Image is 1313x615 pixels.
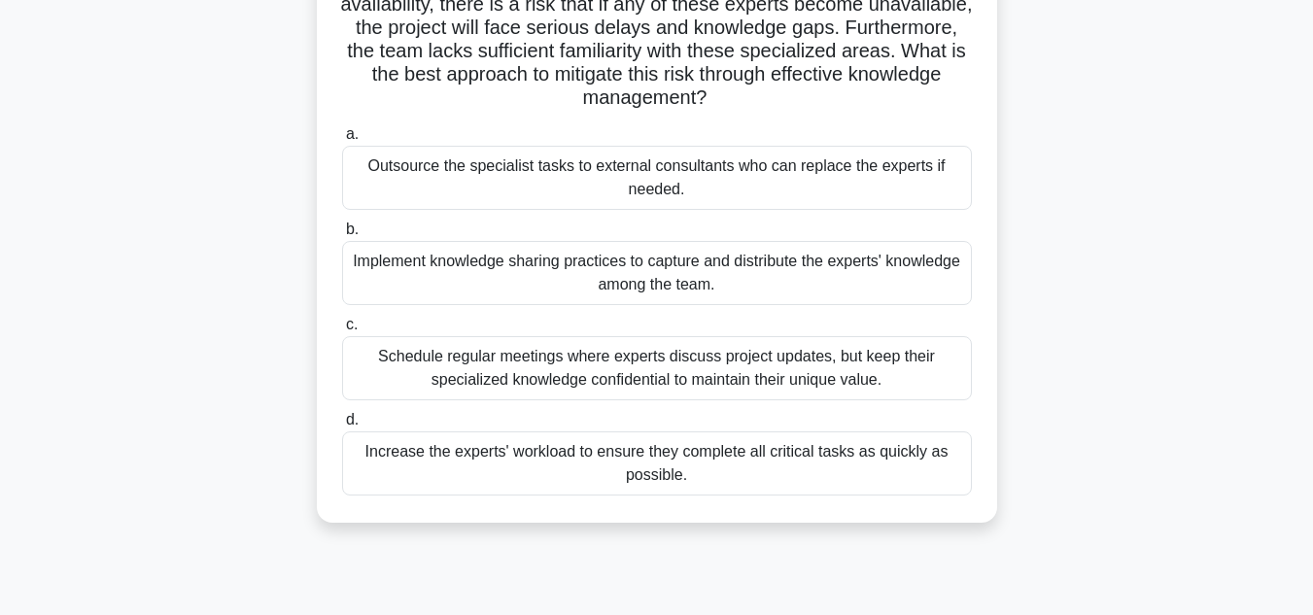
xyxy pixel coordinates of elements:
div: Schedule regular meetings where experts discuss project updates, but keep their specialized knowl... [342,336,972,400]
span: a. [346,125,359,142]
span: c. [346,316,358,332]
div: Outsource the specialist tasks to external consultants who can replace the experts if needed. [342,146,972,210]
span: b. [346,221,359,237]
div: Implement knowledge sharing practices to capture and distribute the experts' knowledge among the ... [342,241,972,305]
span: d. [346,411,359,427]
div: Increase the experts' workload to ensure they complete all critical tasks as quickly as possible. [342,431,972,495]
